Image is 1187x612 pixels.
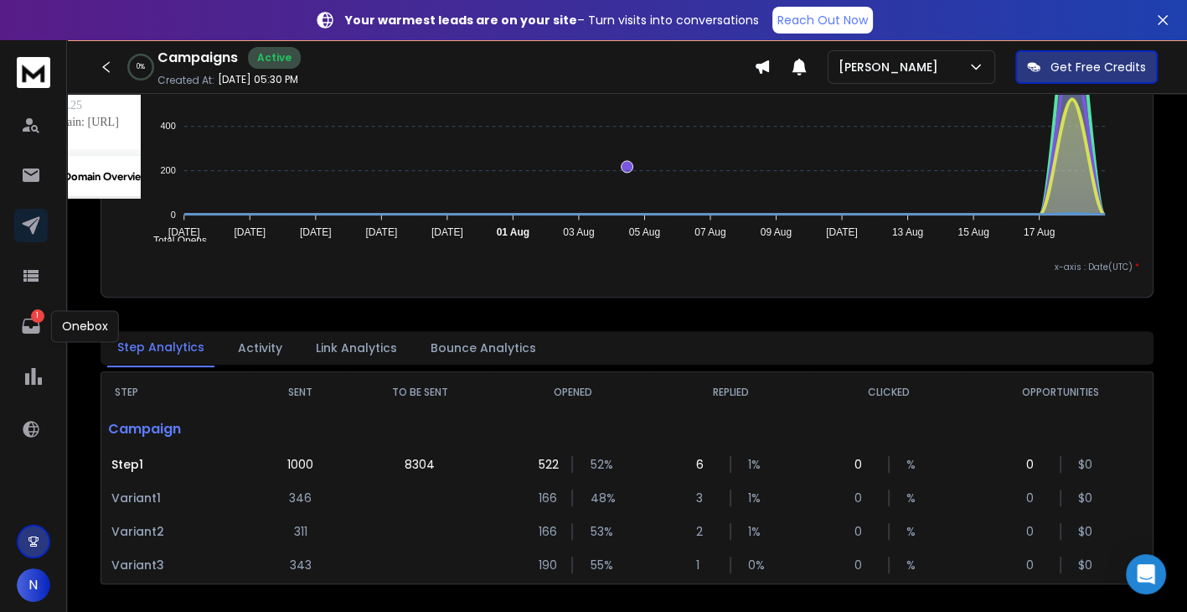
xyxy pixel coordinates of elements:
p: 1 % [748,490,765,506]
p: % [906,557,923,573]
p: 3 [696,490,713,506]
img: tab_keywords_by_traffic_grey.svg [167,97,180,111]
tspan: 15 Aug [958,226,989,238]
h1: Campaigns [157,48,238,68]
p: $ 0 [1078,456,1095,473]
p: Reach Out Now [777,12,868,29]
p: 53 % [590,523,606,540]
p: Get Free Credits [1050,59,1146,75]
p: 0 [854,523,871,540]
p: 0 [854,456,871,473]
p: 190 [538,557,555,573]
tspan: [DATE] [300,226,332,238]
div: Onebox [51,310,119,342]
div: v 4.0.25 [47,27,82,40]
tspan: 01 Aug [496,226,529,238]
button: Step Analytics [107,329,214,367]
tspan: 07 Aug [694,226,725,238]
p: 166 [538,523,555,540]
button: Bounce Analytics [421,329,546,366]
p: 346 [289,490,312,506]
p: 8304 [405,456,435,473]
p: 2 [696,523,713,540]
p: x-axis : Date(UTC) [115,261,1139,273]
p: Campaign [101,412,255,446]
p: % [906,456,923,473]
tspan: 13 Aug [892,226,923,238]
p: [PERSON_NAME] [839,59,945,75]
p: $ 0 [1078,490,1095,506]
p: 311 [294,523,307,540]
th: CLICKED [810,372,968,412]
th: OPENED [493,372,652,412]
button: Get Free Credits [1015,50,1158,84]
p: 0 [854,490,871,506]
p: – Turn visits into conversations [345,12,759,29]
p: [DATE] 05:30 PM [218,73,298,86]
img: logo [17,57,50,88]
p: 166 [538,490,555,506]
th: OPPORTUNITIES [968,372,1153,412]
tspan: 05 Aug [629,226,660,238]
a: Reach Out Now [772,7,873,34]
p: % [906,490,923,506]
p: 55 % [590,557,606,573]
tspan: 17 Aug [1024,226,1055,238]
button: N [17,568,50,602]
p: $ 0 [1078,523,1095,540]
tspan: 200 [160,165,175,175]
tspan: 0 [170,210,175,220]
p: Created At: [157,74,214,87]
tspan: [DATE] [365,226,397,238]
div: Domain: [URL] [44,44,119,57]
tspan: 03 Aug [563,226,594,238]
p: % [906,523,923,540]
tspan: [DATE] [234,226,266,238]
div: Keywords by Traffic [185,99,282,110]
p: 522 [538,456,555,473]
tspan: [DATE] [168,226,199,238]
tspan: [DATE] [431,226,463,238]
div: Domain Overview [64,99,150,110]
span: Total Opens [141,235,207,246]
a: 1 [14,309,48,343]
p: 0 % [137,62,145,72]
img: logo_orange.svg [27,27,40,40]
th: SENT [255,372,346,412]
p: Variant 2 [111,523,245,540]
img: tab_domain_overview_orange.svg [45,97,59,111]
div: Active [248,47,301,69]
th: TO BE SENT [346,372,493,412]
th: STEP [101,372,255,412]
p: 1 [696,557,713,573]
tspan: 400 [160,121,175,131]
p: 0 [1026,490,1043,506]
p: 0 [1026,557,1043,573]
p: 52 % [590,456,606,473]
img: website_grey.svg [27,44,40,57]
th: REPLIED [652,372,810,412]
p: 1 % [748,523,765,540]
p: Step 1 [111,456,245,473]
div: Open Intercom Messenger [1126,554,1166,594]
p: 1 % [748,456,765,473]
strong: Your warmest leads are on your site [345,12,577,29]
p: 48 % [590,490,606,506]
p: Variant 3 [111,557,245,573]
p: 0 [854,557,871,573]
p: 0 [1026,523,1043,540]
button: Link Analytics [306,329,407,366]
p: Variant 1 [111,490,245,506]
p: $ 0 [1078,557,1095,573]
p: 1 [31,309,44,323]
p: 0 % [748,557,765,573]
p: 0 [1026,456,1043,473]
button: Activity [228,329,292,366]
tspan: [DATE] [826,226,858,238]
p: 343 [290,557,312,573]
p: 1000 [287,456,313,473]
tspan: 09 Aug [761,226,792,238]
p: 6 [696,456,713,473]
